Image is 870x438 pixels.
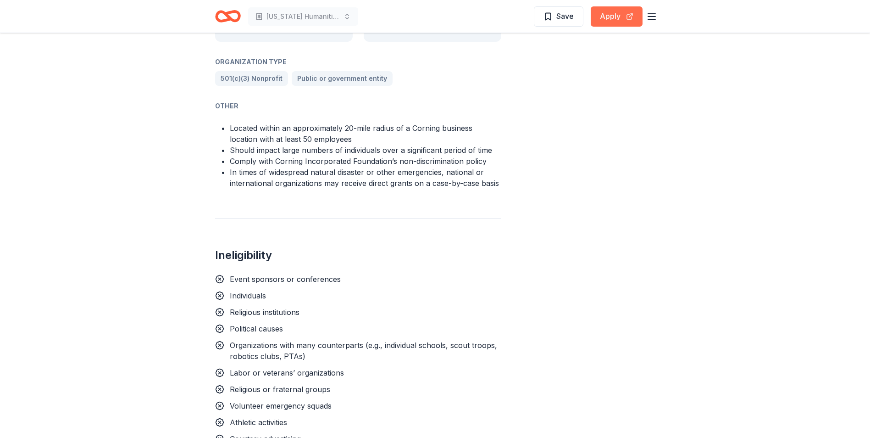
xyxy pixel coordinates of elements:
span: Individuals [230,291,266,300]
li: Comply with Corning Incorporated Foundation’s non-discrimination policy [230,156,501,167]
li: Should impact large numbers of individuals over a significant period of time [230,145,501,156]
span: 501(c)(3) Nonprofit [221,73,283,84]
span: Political causes [230,324,283,333]
a: Home [215,6,241,27]
span: [US_STATE] Humanities [266,11,340,22]
div: Organization Type [215,56,501,67]
a: 501(c)(3) Nonprofit [215,71,288,86]
h2: Ineligibility [215,248,501,263]
span: Religious or fraternal groups [230,385,330,394]
span: Event sponsors or conferences [230,275,341,284]
button: Apply [591,6,643,27]
span: Religious institutions [230,308,299,317]
span: Organizations with many counterparts (e.g., individual schools, scout troops, robotics clubs, PTAs) [230,341,497,361]
span: Save [556,10,574,22]
button: [US_STATE] Humanities [248,7,358,26]
a: Public or government entity [292,71,393,86]
span: Labor or veterans’ organizations [230,368,344,377]
div: Other [215,101,501,112]
span: Volunteer emergency squads [230,401,332,410]
span: Public or government entity [297,73,387,84]
span: Athletic activities [230,418,287,427]
button: Save [534,6,583,27]
li: Located within an approximately 20-mile radius of a Corning business location with at least 50 em... [230,123,501,145]
li: In times of widespread natural disaster or other emergencies, national or international organizat... [230,167,501,189]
